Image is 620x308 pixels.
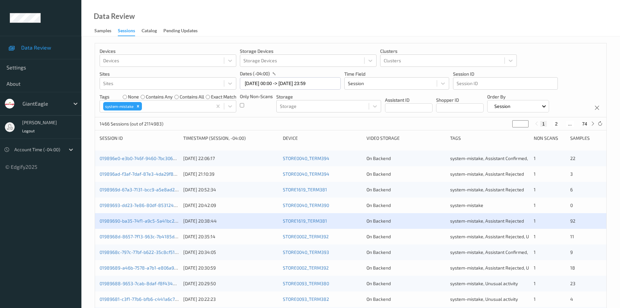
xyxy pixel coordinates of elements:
[183,171,278,177] div: [DATE] 21:10:39
[100,171,185,177] a: 019896ad-f3af-7daf-87e3-4da29f85f62f
[570,187,573,192] span: 6
[450,135,529,141] div: Tags
[580,121,589,127] button: 74
[570,135,602,141] div: Samples
[100,218,186,224] a: 01989690-ba35-74f1-a9c5-5a41bc29891f
[283,202,329,208] a: STORE0040_TERM390
[283,249,329,255] a: STORE0040_TERM393
[366,202,446,209] div: On Backend
[570,281,575,286] span: 23
[570,265,575,271] span: 18
[366,280,446,287] div: On Backend
[366,296,446,302] div: On Backend
[450,187,524,192] span: system-mistake, Assistant Rejected
[534,296,536,302] span: 1
[100,281,189,286] a: 01989688-9653-7cab-8daf-f8f434d92224
[534,202,536,208] span: 1
[450,234,558,239] span: system-mistake, Assistant Rejected, Unusual activity
[366,265,446,271] div: On Backend
[94,13,135,20] div: Data Review
[570,218,575,224] span: 92
[450,249,561,255] span: system-mistake, Assistant Confirmed, Unusual activity
[570,234,574,239] span: 11
[100,296,186,302] a: 01989681-c3f1-77b6-bfb6-c441a6c76888
[100,121,163,127] p: 1466 Sessions (out of 2114983)
[366,233,446,240] div: On Backend
[450,281,518,286] span: system-mistake, Unusual activity
[450,296,518,302] span: system-mistake, Unusual activity
[94,26,118,36] a: Samples
[100,48,236,54] p: Devices
[142,27,157,36] div: Catalog
[100,202,189,208] a: 01989693-dd23-7e86-80df-853124424221
[450,155,537,161] span: system-mistake, Assistant Confirmed, Bag
[283,234,329,239] a: STORE0002_TERM392
[283,135,362,141] div: Device
[534,171,536,177] span: 1
[553,121,559,127] button: 2
[146,94,172,100] label: contains any
[283,187,327,192] a: STORE1619_TERM381
[366,155,446,162] div: On Backend
[211,94,236,100] label: exact match
[283,171,329,177] a: STORE0040_TERM394
[183,155,278,162] div: [DATE] 22:06:17
[240,48,377,54] p: Storage Devices
[183,233,278,240] div: [DATE] 20:35:14
[283,296,329,302] a: STORE0093_TERM382
[570,155,575,161] span: 22
[100,71,236,77] p: Sites
[103,102,134,110] div: system-mistake
[436,97,484,103] p: Shopper ID
[366,135,446,141] div: Video Storage
[450,265,558,271] span: system-mistake, Assistant Rejected, Unusual activity
[487,94,549,100] p: Order By
[534,155,536,161] span: 1
[534,234,536,239] span: 1
[183,265,278,271] div: [DATE] 20:30:59
[240,93,273,100] p: Only Non-Scans
[534,135,565,141] div: Non Scans
[366,249,446,256] div: On Backend
[100,135,179,141] div: Session ID
[276,94,381,100] p: Storage
[534,249,536,255] span: 1
[142,26,163,36] a: Catalog
[100,187,188,192] a: 0198969d-67a3-7131-bcc9-a5e8ad25b436
[180,94,204,100] label: contains all
[183,218,278,224] div: [DATE] 20:38:44
[366,171,446,177] div: On Backend
[492,103,513,110] p: Session
[283,265,329,271] a: STORE0002_TERM392
[344,71,449,77] p: Time Field
[570,171,573,177] span: 3
[570,202,573,208] span: 0
[183,280,278,287] div: [DATE] 20:29:50
[385,97,433,103] p: Assistant ID
[366,218,446,224] div: On Backend
[163,27,198,36] div: Pending Updates
[380,48,517,54] p: Clusters
[366,186,446,193] div: On Backend
[450,171,524,177] span: system-mistake, Assistant Rejected
[94,27,111,36] div: Samples
[183,249,278,256] div: [DATE] 20:34:05
[450,202,483,208] span: system-mistake
[183,186,278,193] div: [DATE] 20:52:34
[100,94,109,100] p: Tags
[128,94,139,100] label: none
[283,218,327,224] a: STORE1619_TERM381
[100,234,186,239] a: 0198968d-8657-7f13-963c-7b4185dcdff4
[450,218,524,224] span: system-mistake, Assistant Rejected
[534,187,536,192] span: 1
[283,155,329,161] a: STORE0040_TERM394
[534,218,536,224] span: 1
[163,26,204,36] a: Pending Updates
[240,70,270,77] p: dates (-04:00)
[134,102,142,110] div: Remove system-mistake
[566,121,574,127] button: ...
[118,26,142,36] a: Sessions
[534,281,536,286] span: 1
[534,265,536,271] span: 1
[283,281,329,286] a: STORE0093_TERM380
